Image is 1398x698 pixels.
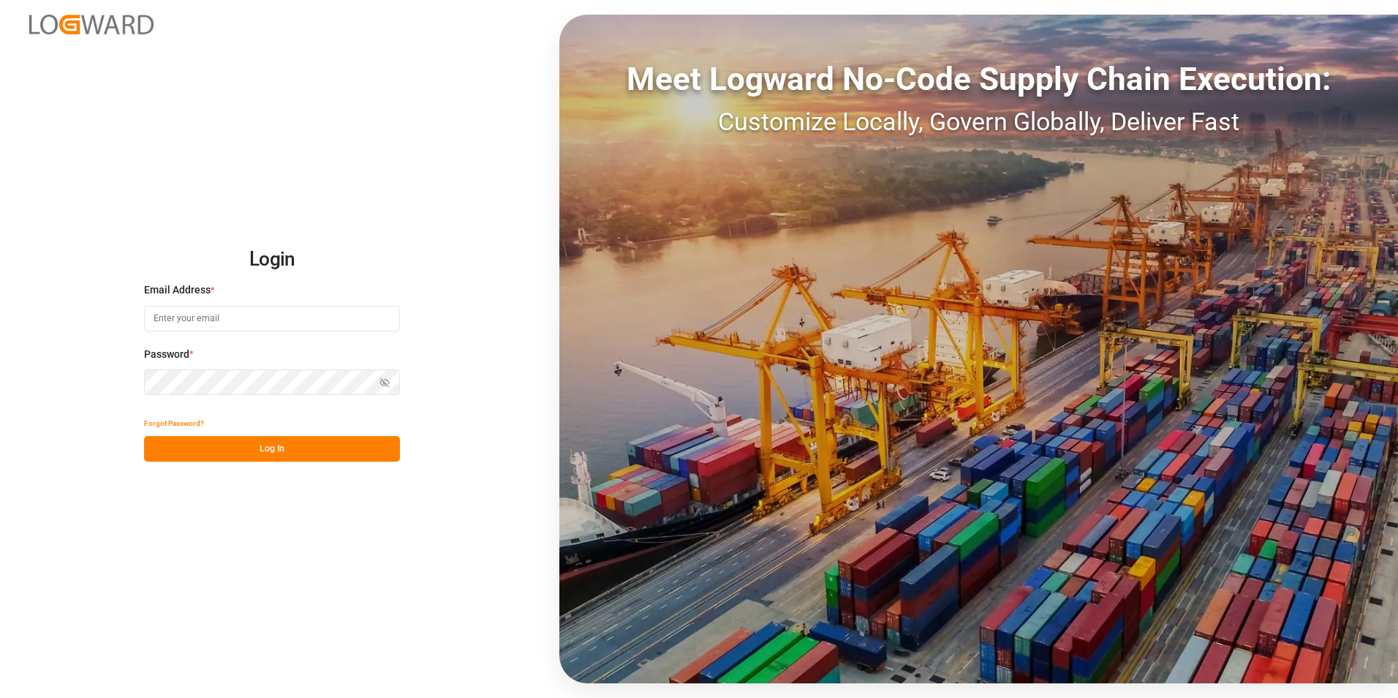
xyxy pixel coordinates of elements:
[144,236,400,283] h2: Login
[144,282,211,298] span: Email Address
[29,15,154,34] img: Logward_new_orange.png
[144,436,400,462] button: Log In
[559,55,1398,103] div: Meet Logward No-Code Supply Chain Execution:
[559,103,1398,140] div: Customize Locally, Govern Globally, Deliver Fast
[144,306,400,331] input: Enter your email
[144,347,189,362] span: Password
[144,410,204,436] button: Forgot Password?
